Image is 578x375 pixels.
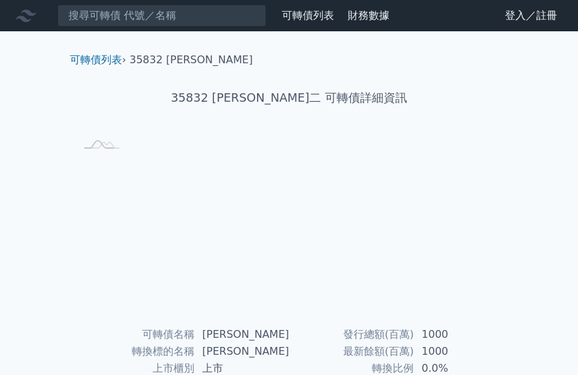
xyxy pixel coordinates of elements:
[282,9,334,22] a: 可轉債列表
[194,326,289,343] td: [PERSON_NAME]
[289,343,414,360] td: 最新餘額(百萬)
[75,343,194,360] td: 轉換標的名稱
[289,326,414,343] td: 發行總額(百萬)
[57,5,266,27] input: 搜尋可轉債 代號／名稱
[130,52,253,68] li: 35832 [PERSON_NAME]
[59,89,519,107] h1: 35832 [PERSON_NAME]二 可轉債詳細資訊
[414,326,503,343] td: 1000
[348,9,389,22] a: 財務數據
[70,53,122,66] a: 可轉債列表
[494,5,568,26] a: 登入／註冊
[70,52,126,68] li: ›
[414,343,503,360] td: 1000
[75,326,194,343] td: 可轉債名稱
[194,343,289,360] td: [PERSON_NAME]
